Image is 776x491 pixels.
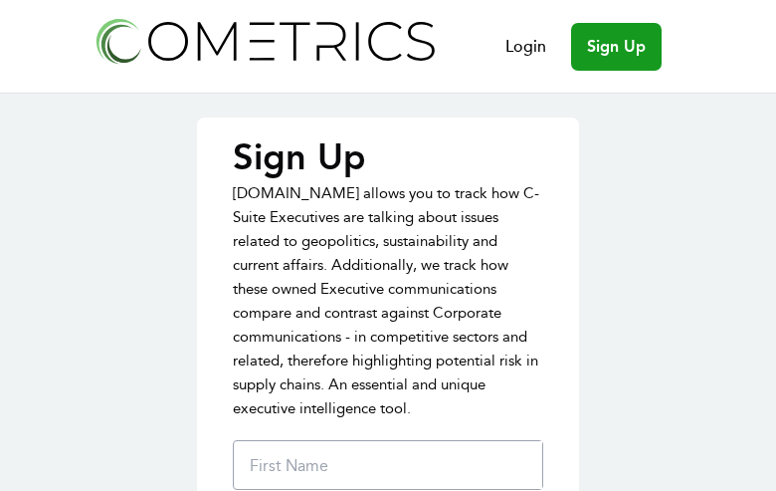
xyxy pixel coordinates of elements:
p: [DOMAIN_NAME] allows you to track how C-Suite Executives are talking about issues related to geop... [233,181,543,420]
img: Cometrics logo [91,12,439,69]
p: Sign Up [233,137,543,177]
input: First Name [242,441,542,489]
a: Login [505,35,546,59]
a: Sign Up [571,23,662,71]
